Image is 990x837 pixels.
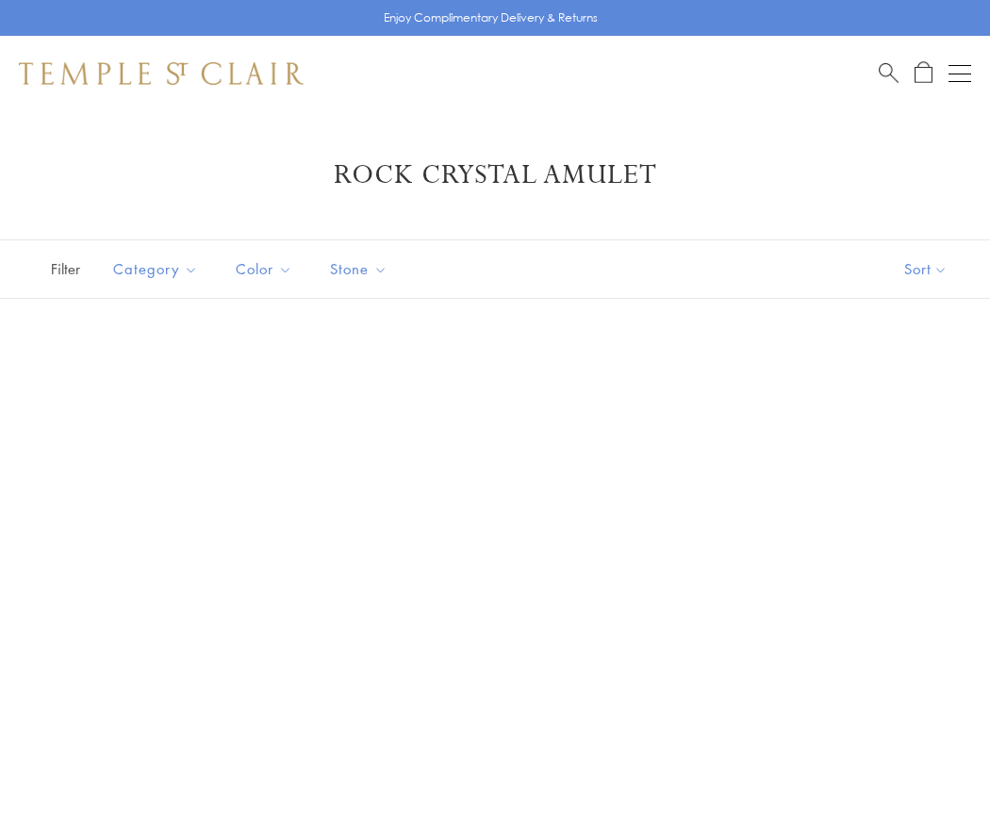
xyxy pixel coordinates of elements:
[862,240,990,298] button: Show sort by
[222,248,306,290] button: Color
[99,248,212,290] button: Category
[384,8,598,27] p: Enjoy Complimentary Delivery & Returns
[226,257,306,281] span: Color
[316,248,402,290] button: Stone
[321,257,402,281] span: Stone
[949,62,971,85] button: Open navigation
[879,61,899,85] a: Search
[104,257,212,281] span: Category
[915,61,932,85] a: Open Shopping Bag
[47,158,943,192] h1: Rock Crystal Amulet
[19,62,304,85] img: Temple St. Clair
